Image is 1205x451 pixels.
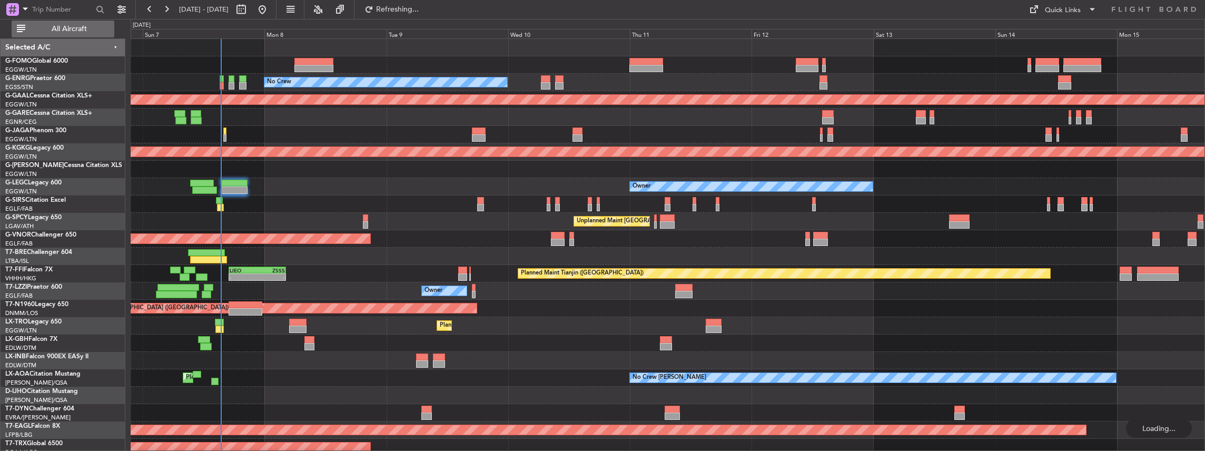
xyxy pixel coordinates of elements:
div: Wed 10 [508,29,630,38]
div: Owner [633,179,650,194]
div: Tue 9 [387,29,508,38]
span: T7-TRX [5,440,27,447]
div: Fri 12 [752,29,873,38]
span: G-KGKG [5,145,30,151]
input: Trip Number [32,2,93,17]
a: EGGW/LTN [5,170,37,178]
div: Sun 14 [995,29,1117,38]
button: All Aircraft [12,21,114,37]
span: T7-FFI [5,267,24,273]
div: - [257,274,284,280]
span: G-SIRS [5,197,25,203]
a: EGGW/LTN [5,135,37,143]
a: LGAV/ATH [5,222,34,230]
div: Mon 8 [264,29,386,38]
div: Planned Maint [GEOGRAPHIC_DATA] ([GEOGRAPHIC_DATA]) [186,370,352,386]
div: Loading... [1126,419,1192,438]
a: LX-TROLegacy 650 [5,319,62,325]
a: [PERSON_NAME]/QSA [5,379,67,387]
span: LX-INB [5,354,26,360]
a: EGLF/FAB [5,205,33,213]
span: G-FOMO [5,58,32,64]
div: Sun 7 [143,29,264,38]
div: - [230,274,257,280]
a: EGGW/LTN [5,327,37,335]
div: Planned Maint Dusseldorf [440,318,509,334]
a: VHHH/HKG [5,274,36,282]
a: EGGW/LTN [5,101,37,109]
div: LIEO [230,267,257,273]
span: Refreshing... [376,6,420,13]
a: [PERSON_NAME]/QSA [5,396,67,404]
span: T7-LZZI [5,284,27,290]
span: G-ENRG [5,75,30,82]
span: G-VNOR [5,232,31,238]
div: No Crew [267,74,291,90]
a: T7-N1960Legacy 650 [5,301,68,308]
span: T7-N1960 [5,301,35,308]
span: G-[PERSON_NAME] [5,162,64,169]
a: EGGW/LTN [5,66,37,74]
div: Unplanned Maint [GEOGRAPHIC_DATA] ([GEOGRAPHIC_DATA]) [55,300,229,316]
div: Thu 11 [630,29,752,38]
span: LX-AOA [5,371,29,377]
div: Sat 13 [874,29,995,38]
span: G-LEGC [5,180,28,186]
a: T7-LZZIPraetor 600 [5,284,62,290]
div: Unplanned Maint [GEOGRAPHIC_DATA] ([PERSON_NAME] Intl) [577,213,747,229]
span: T7-EAGL [5,423,31,429]
a: EGLF/FAB [5,240,33,248]
a: LX-INBFalcon 900EX EASy II [5,354,88,360]
a: EGGW/LTN [5,153,37,161]
a: T7-EAGLFalcon 8X [5,423,60,429]
div: Planned Maint Tianjin ([GEOGRAPHIC_DATA]) [521,266,644,281]
div: Owner [424,283,442,299]
a: LFPB/LBG [5,431,33,439]
div: Quick Links [1045,5,1081,16]
a: EGGW/LTN [5,188,37,195]
span: T7-BRE [5,249,27,256]
a: G-SIRSCitation Excel [5,197,66,203]
a: LTBA/ISL [5,257,29,265]
span: T7-DYN [5,406,29,412]
a: G-VNORChallenger 650 [5,232,76,238]
span: LX-TRO [5,319,28,325]
a: T7-DYNChallenger 604 [5,406,74,412]
a: G-GARECessna Citation XLS+ [5,110,92,116]
a: D-IJHOCitation Mustang [5,388,78,395]
a: G-ENRGPraetor 600 [5,75,65,82]
a: T7-BREChallenger 604 [5,249,72,256]
button: Refreshing... [360,1,423,18]
span: G-GARE [5,110,29,116]
a: EGSS/STN [5,83,33,91]
div: No Crew [PERSON_NAME] [633,370,706,386]
span: G-GAAL [5,93,29,99]
span: G-SPCY [5,214,28,221]
div: ZSSS [257,267,284,273]
a: DNMM/LOS [5,309,38,317]
span: G-JAGA [5,128,29,134]
a: EGNR/CEG [5,118,37,126]
a: T7-FFIFalcon 7X [5,267,53,273]
span: D-IJHO [5,388,27,395]
a: G-[PERSON_NAME]Cessna Citation XLS [5,162,122,169]
span: [DATE] - [DATE] [179,5,229,14]
a: G-FOMOGlobal 6000 [5,58,68,64]
span: All Aircraft [27,25,111,33]
a: LX-GBHFalcon 7X [5,336,57,342]
a: LX-AOACitation Mustang [5,371,81,377]
a: EDLW/DTM [5,344,36,352]
button: Quick Links [1024,1,1102,18]
a: T7-TRXGlobal 6500 [5,440,63,447]
a: G-GAALCessna Citation XLS+ [5,93,92,99]
a: EDLW/DTM [5,361,36,369]
a: G-KGKGLegacy 600 [5,145,64,151]
a: EVRA/[PERSON_NAME] [5,414,71,421]
a: G-LEGCLegacy 600 [5,180,62,186]
div: [DATE] [133,21,151,30]
a: G-SPCYLegacy 650 [5,214,62,221]
a: EGLF/FAB [5,292,33,300]
a: G-JAGAPhenom 300 [5,128,66,134]
span: LX-GBH [5,336,28,342]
